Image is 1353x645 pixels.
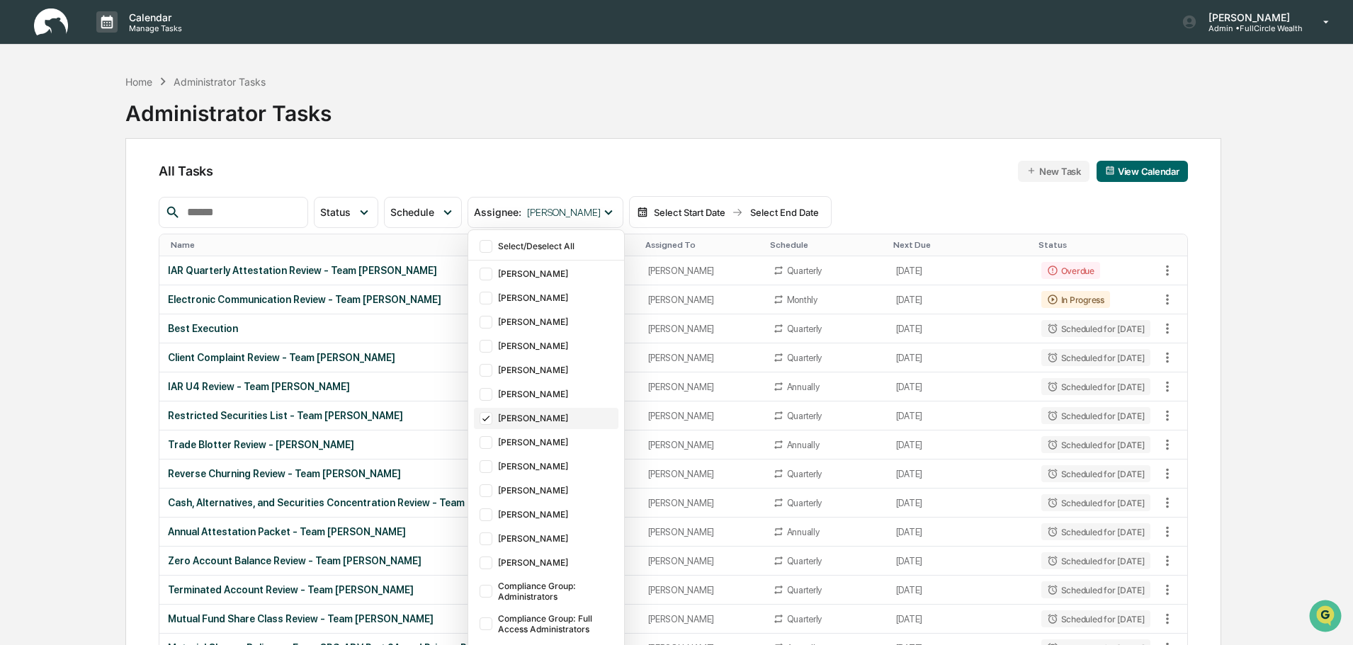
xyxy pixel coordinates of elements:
[168,497,630,508] div: Cash, Alternatives, and Securities Concentration Review - Team [PERSON_NAME]
[168,526,630,537] div: Annual Attestation Packet - Team [PERSON_NAME]
[14,30,258,52] p: How can we help?
[125,89,332,126] div: Administrator Tasks
[648,556,756,566] div: [PERSON_NAME]
[888,401,1033,430] td: [DATE]
[1041,291,1110,308] div: In Progress
[637,207,648,218] img: calendar
[168,381,630,392] div: IAR U4 Review - Team [PERSON_NAME]
[770,240,882,250] div: Toggle SortBy
[498,533,615,544] div: [PERSON_NAME]
[34,8,68,36] img: logo
[648,469,756,479] div: [PERSON_NAME]
[498,485,615,496] div: [PERSON_NAME]
[498,509,615,520] div: [PERSON_NAME]
[1038,240,1153,250] div: Toggle SortBy
[168,555,630,566] div: Zero Account Balance Review - Team [PERSON_NAME]
[1041,465,1150,482] div: Scheduled for [DATE]
[648,382,756,392] div: [PERSON_NAME]
[48,108,232,122] div: Start new chat
[174,76,266,88] div: Administrator Tasks
[648,498,756,508] div: [PERSON_NAME]
[787,556,822,566] div: Quarterly
[1159,240,1187,250] div: Toggle SortBy
[888,605,1033,634] td: [DATE]
[1105,166,1115,176] img: calendar
[1041,494,1150,511] div: Scheduled for [DATE]
[9,173,97,198] a: 🖐️Preclearance
[97,173,181,198] a: 🗄️Attestations
[1041,436,1150,453] div: Scheduled for [DATE]
[498,341,615,351] div: [PERSON_NAME]
[498,292,615,303] div: [PERSON_NAME]
[474,206,521,218] span: Assignee :
[28,205,89,219] span: Data Lookup
[1097,161,1188,182] button: View Calendar
[1041,378,1150,395] div: Scheduled for [DATE]
[888,285,1033,314] td: [DATE]
[888,430,1033,460] td: [DATE]
[648,353,756,363] div: [PERSON_NAME]
[1308,598,1346,637] iframe: Open customer support
[888,518,1033,547] td: [DATE]
[787,411,822,421] div: Quarterly
[787,382,820,392] div: Annually
[28,178,91,193] span: Preclearance
[168,439,630,450] div: Trade Blotter Review - [PERSON_NAME]
[732,207,743,218] img: arrow right
[787,440,820,450] div: Annually
[171,240,633,250] div: Toggle SortBy
[125,76,152,88] div: Home
[498,613,615,634] div: Compliance Group: Full Access Administrators
[888,460,1033,489] td: [DATE]
[14,207,26,218] div: 🔎
[651,207,729,218] div: Select Start Date
[1041,349,1150,366] div: Scheduled for [DATE]
[787,295,817,305] div: Monthly
[498,461,615,472] div: [PERSON_NAME]
[48,122,179,134] div: We're available if you need us!
[118,11,189,23] p: Calendar
[498,316,615,327] div: [PERSON_NAME]
[390,206,434,218] span: Schedule
[527,207,601,218] span: [PERSON_NAME]
[648,295,756,305] div: [PERSON_NAME]
[100,239,171,251] a: Powered byPylon
[117,178,176,193] span: Attestations
[168,584,630,595] div: Terminated Account Review - Team [PERSON_NAME]
[648,527,756,537] div: [PERSON_NAME]
[746,207,824,218] div: Select End Date
[888,314,1033,343] td: [DATE]
[787,585,822,595] div: Quarterly
[1041,523,1150,540] div: Scheduled for [DATE]
[168,352,630,363] div: Client Complaint Review - Team [PERSON_NAME]
[9,200,95,225] a: 🔎Data Lookup
[168,468,630,479] div: Reverse Churning Review - Team [PERSON_NAME]
[648,440,756,450] div: [PERSON_NAME]
[168,323,630,334] div: Best Execution
[498,413,615,423] div: [PERSON_NAME]
[645,240,759,250] div: Toggle SortBy
[141,240,171,251] span: Pylon
[787,527,820,537] div: Annually
[498,581,615,602] div: Compliance Group: Administrators
[498,268,615,279] div: [PERSON_NAME]
[14,108,40,134] img: 1746055101610-c473b297-6a78-478c-a979-82029cc54cd1
[1041,610,1150,627] div: Scheduled for [DATE]
[118,23,189,33] p: Manage Tasks
[648,614,756,624] div: [PERSON_NAME]
[1041,407,1150,424] div: Scheduled for [DATE]
[241,113,258,130] button: Start new chat
[498,241,615,251] div: Select/Deselect All
[648,266,756,276] div: [PERSON_NAME]
[1041,581,1150,598] div: Scheduled for [DATE]
[648,324,756,334] div: [PERSON_NAME]
[168,410,630,421] div: Restricted Securities List - Team [PERSON_NAME]
[14,180,26,191] div: 🖐️
[1041,262,1100,279] div: Overdue
[168,613,630,624] div: Mutual Fund Share Class Review - Team [PERSON_NAME]
[1041,552,1150,569] div: Scheduled for [DATE]
[648,411,756,421] div: [PERSON_NAME]
[888,576,1033,605] td: [DATE]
